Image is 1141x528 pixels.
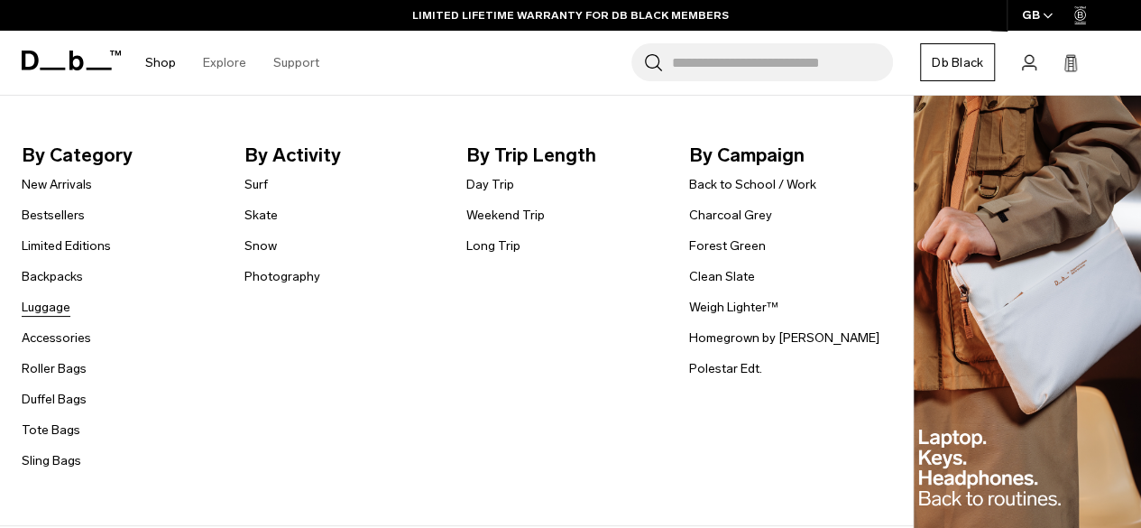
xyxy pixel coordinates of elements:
a: Clean Slate [689,267,755,286]
a: Bestsellers [22,206,85,225]
a: New Arrivals [22,175,92,194]
a: Weigh Lighter™ [689,298,778,317]
a: Skate [244,206,278,225]
a: Day Trip [466,175,514,194]
a: Back to School / Work [689,175,816,194]
a: Weekend Trip [466,206,545,225]
a: Surf [244,175,268,194]
a: Long Trip [466,236,520,255]
a: Duffel Bags [22,390,87,409]
span: By Category [22,141,216,170]
span: By Campaign [689,141,883,170]
a: Accessories [22,329,91,347]
span: By Trip Length [466,141,660,170]
a: Roller Bags [22,359,87,378]
a: Support [273,31,319,95]
a: LIMITED LIFETIME WARRANTY FOR DB BLACK MEMBERS [412,7,729,23]
a: Explore [203,31,246,95]
a: Luggage [22,298,70,317]
a: Homegrown by [PERSON_NAME] [689,329,879,347]
a: Photography [244,267,320,286]
a: Db Black [920,43,995,81]
a: Shop [145,31,176,95]
a: Sling Bags [22,451,81,470]
a: Backpacks [22,267,83,286]
nav: Main Navigation [132,31,333,95]
a: Polestar Edt. [689,359,762,378]
a: Tote Bags [22,421,80,440]
a: Limited Editions [22,236,111,255]
a: Snow [244,236,277,255]
a: Charcoal Grey [689,206,772,225]
span: By Activity [244,141,438,170]
a: Forest Green [689,236,766,255]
